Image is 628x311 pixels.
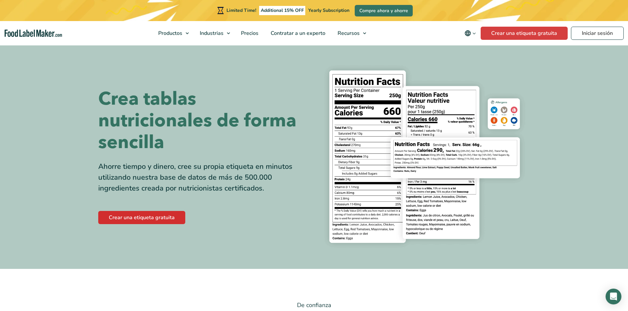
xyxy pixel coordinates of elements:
[98,88,309,153] h1: Crea tablas nutricionales de forma sencilla
[98,211,185,224] a: Crear una etiqueta gratuita
[152,21,192,45] a: Productos
[156,30,183,37] span: Productos
[239,30,259,37] span: Precios
[481,27,568,40] a: Crear una etiqueta gratuita
[308,7,349,13] span: Yearly Subscription
[269,30,326,37] span: Contratar a un experto
[5,30,62,37] a: Food Label Maker homepage
[98,300,530,310] p: De confianza
[332,21,370,45] a: Recursos
[265,21,330,45] a: Contratar a un experto
[460,27,481,40] button: Change language
[235,21,263,45] a: Precios
[336,30,360,37] span: Recursos
[198,30,224,37] span: Industrias
[259,6,306,15] span: Additional 15% OFF
[355,5,413,16] a: Compre ahora y ahorre
[194,21,233,45] a: Industrias
[226,7,256,13] span: Limited Time!
[606,289,621,304] div: Open Intercom Messenger
[98,161,309,194] div: Ahorre tiempo y dinero, cree su propia etiqueta en minutos utilizando nuestra base de datos de má...
[571,27,624,40] a: Iniciar sesión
